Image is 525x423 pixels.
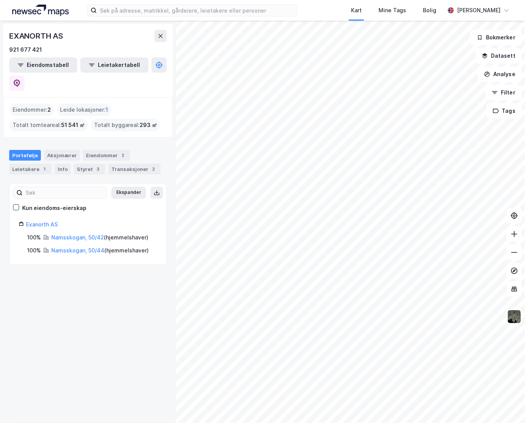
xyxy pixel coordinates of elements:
[51,233,148,242] div: ( hjemmelshaver )
[111,187,146,199] button: Ekspander
[22,203,86,213] div: Kun eiendoms-eierskap
[57,104,111,116] div: Leide lokasjoner :
[10,104,54,116] div: Eiendommer :
[379,6,406,15] div: Mine Tags
[478,67,522,82] button: Analyse
[423,6,436,15] div: Bolig
[51,234,104,241] a: Namsskogan, 50/42
[74,164,105,174] div: Styret
[61,120,85,130] span: 51 541 ㎡
[487,386,525,423] div: Kontrollprogram for chat
[9,30,65,42] div: EXANORTH AS
[486,103,522,119] button: Tags
[94,165,102,173] div: 3
[9,57,77,73] button: Eiendomstabell
[9,150,41,161] div: Portefølje
[351,6,362,15] div: Kart
[485,85,522,100] button: Filter
[83,150,130,161] div: Eiendommer
[51,247,104,254] a: Namsskogan, 50/44
[12,5,69,16] img: logo.a4113a55bc3d86da70a041830d287a7e.svg
[507,309,522,324] img: 9k=
[487,386,525,423] iframe: Chat Widget
[97,5,297,16] input: Søk på adresse, matrikkel, gårdeiere, leietakere eller personer
[41,165,49,173] div: 1
[119,151,127,159] div: 2
[140,120,157,130] span: 293 ㎡
[108,164,161,174] div: Transaksjoner
[150,165,158,173] div: 2
[44,150,80,161] div: Aksjonærer
[80,57,148,73] button: Leietakertabell
[23,187,106,198] input: Søk
[106,105,108,114] span: 1
[27,246,41,255] div: 100%
[9,164,52,174] div: Leietakere
[55,164,71,174] div: Info
[91,119,160,131] div: Totalt byggareal :
[47,105,51,114] span: 2
[457,6,501,15] div: [PERSON_NAME]
[10,119,88,131] div: Totalt tomteareal :
[26,221,58,228] a: Exanorth AS
[470,30,522,45] button: Bokmerker
[51,246,149,255] div: ( hjemmelshaver )
[27,233,41,242] div: 100%
[9,45,42,54] div: 921 677 421
[475,48,522,63] button: Datasett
